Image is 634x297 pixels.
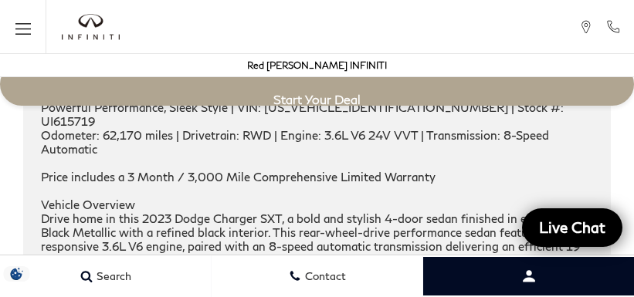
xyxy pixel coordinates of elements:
[423,257,634,295] button: You have opened user profile menu modal.
[301,270,346,283] span: Contact
[62,14,120,40] img: INFINITI
[273,92,361,106] span: Start Your Deal
[531,218,613,237] span: Live Chat
[247,59,387,71] a: Red [PERSON_NAME] INFINITI
[62,14,120,40] a: infiniti
[93,270,131,283] span: Search
[522,208,622,247] a: Live Chat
